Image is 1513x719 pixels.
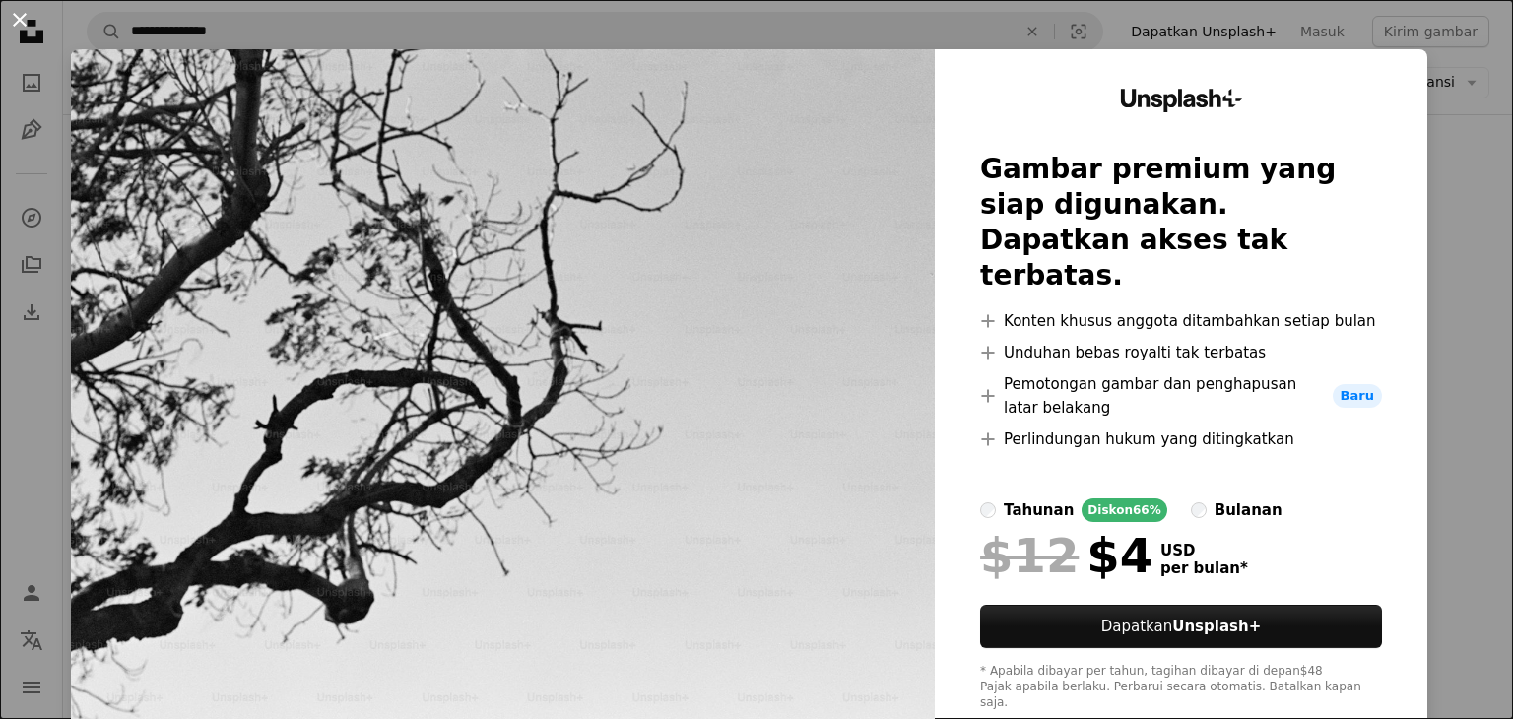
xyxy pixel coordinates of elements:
[980,372,1382,420] li: Pemotongan gambar dan penghapusan latar belakang
[1172,618,1261,635] strong: Unsplash+
[1160,542,1248,559] span: USD
[980,605,1382,648] button: DapatkanUnsplash+
[980,664,1382,711] div: * Apabila dibayar per tahun, tagihan dibayar di depan $48 Pajak apabila berlaku. Perbarui secara ...
[1160,559,1248,577] span: per bulan *
[980,152,1382,294] h2: Gambar premium yang siap digunakan. Dapatkan akses tak terbatas.
[980,427,1382,451] li: Perlindungan hukum yang ditingkatkan
[1215,498,1283,522] div: bulanan
[1333,384,1382,408] span: Baru
[980,530,1079,581] span: $12
[1191,502,1207,518] input: bulanan
[1082,498,1166,522] div: Diskon 66%
[980,341,1382,364] li: Unduhan bebas royalti tak terbatas
[980,530,1152,581] div: $4
[980,502,996,518] input: tahunanDiskon66%
[1004,498,1074,522] div: tahunan
[980,309,1382,333] li: Konten khusus anggota ditambahkan setiap bulan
